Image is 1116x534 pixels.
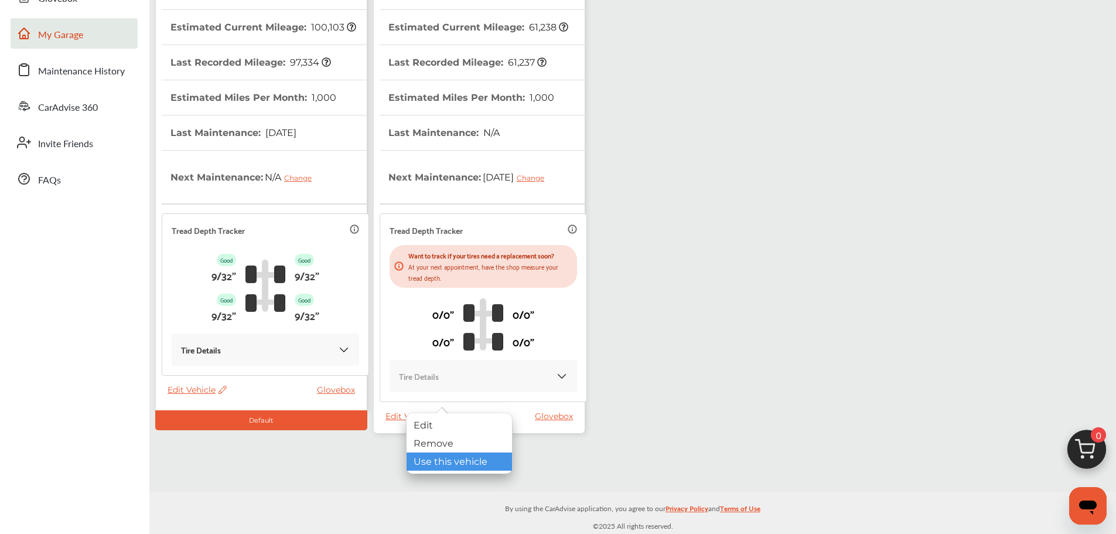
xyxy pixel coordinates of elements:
[295,266,319,284] p: 9/32"
[665,502,708,520] a: Privacy Policy
[11,55,138,85] a: Maintenance History
[399,369,439,383] p: Tire Details
[149,492,1116,534] div: © 2025 All rights reserved.
[1059,424,1115,481] img: cart_icon.3d0951e8.svg
[517,174,550,182] div: Change
[513,332,534,351] p: 0/0"
[388,80,554,115] th: Estimated Miles Per Month :
[170,45,331,80] th: Last Recorded Mileage :
[38,64,125,79] span: Maintenance History
[295,306,319,324] p: 9/32"
[295,294,314,306] p: Good
[1069,487,1107,525] iframe: Button to launch messaging window
[245,259,285,312] img: tire_track_logo.b900bcbc.svg
[170,115,296,150] th: Last Maintenance :
[11,91,138,121] a: CarAdvise 360
[170,10,356,45] th: Estimated Current Mileage :
[388,151,553,203] th: Next Maintenance :
[513,305,534,323] p: 0/0"
[527,22,568,33] span: 61,238
[172,223,245,237] p: Tread Depth Tracker
[309,22,356,33] span: 100,103
[168,385,227,395] span: Edit Vehicle
[211,306,236,324] p: 9/32"
[288,57,331,68] span: 97,334
[295,254,314,266] p: Good
[407,453,512,471] div: Use this vehicle
[317,385,361,395] a: Glovebox
[11,18,138,49] a: My Garage
[263,162,320,192] span: N/A
[1091,427,1106,443] span: 0
[482,127,500,138] span: N/A
[155,410,367,430] div: Default
[38,28,83,43] span: My Garage
[38,173,61,188] span: FAQs
[388,115,500,150] th: Last Maintenance :
[432,332,454,351] p: 0/0"
[284,174,318,182] div: Change
[481,162,553,192] span: [DATE]
[338,344,350,356] img: KOKaJQAAAABJRU5ErkJggg==
[170,151,320,203] th: Next Maintenance :
[11,164,138,194] a: FAQs
[310,92,336,103] span: 1,000
[407,416,512,434] div: Edit
[408,250,572,261] p: Want to track if your tires need a replacement soon?
[264,127,296,138] span: [DATE]
[390,223,463,237] p: Tread Depth Tracker
[535,411,579,421] a: Glovebox
[149,502,1116,514] p: By using the CarAdvise application, you agree to our and
[556,370,568,382] img: KOKaJQAAAABJRU5ErkJggg==
[38,100,98,115] span: CarAdvise 360
[170,80,336,115] th: Estimated Miles Per Month :
[388,10,568,45] th: Estimated Current Mileage :
[211,266,236,284] p: 9/32"
[407,434,512,453] div: Remove
[38,137,93,152] span: Invite Friends
[506,57,547,68] span: 61,237
[463,298,503,351] img: tire_track_logo.b900bcbc.svg
[217,294,236,306] p: Good
[217,254,236,266] p: Good
[388,45,547,80] th: Last Recorded Mileage :
[385,411,445,421] span: Edit Vehicle
[432,305,454,323] p: 0/0"
[528,92,554,103] span: 1,000
[408,261,572,283] p: At your next appointment, have the shop measure your tread depth.
[720,502,760,520] a: Terms of Use
[11,127,138,158] a: Invite Friends
[181,343,221,356] p: Tire Details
